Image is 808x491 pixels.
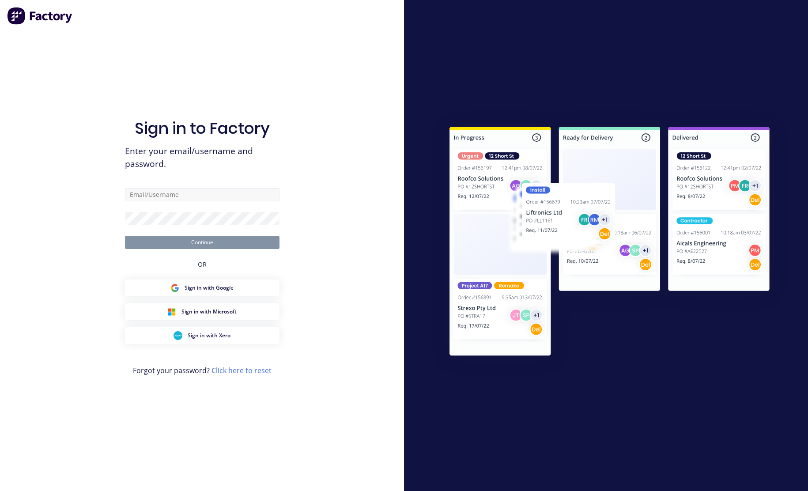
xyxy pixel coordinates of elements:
input: Email/Username [125,188,279,201]
span: Enter your email/username and password. [125,145,279,170]
button: Google Sign inSign in with Google [125,279,279,296]
span: Sign in with Xero [188,332,230,340]
img: Sign in [430,109,789,377]
span: Sign in with Microsoft [181,308,237,316]
button: Xero Sign inSign in with Xero [125,327,279,344]
button: Microsoft Sign inSign in with Microsoft [125,303,279,320]
span: Sign in with Google [185,284,234,292]
button: Continue [125,236,279,249]
img: Google Sign in [170,283,179,292]
img: Factory [7,7,73,25]
a: Click here to reset [211,366,272,375]
h1: Sign in to Factory [135,119,270,138]
span: Forgot your password? [133,365,272,376]
img: Microsoft Sign in [167,307,176,316]
div: OR [198,249,207,279]
img: Xero Sign in [174,331,182,340]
